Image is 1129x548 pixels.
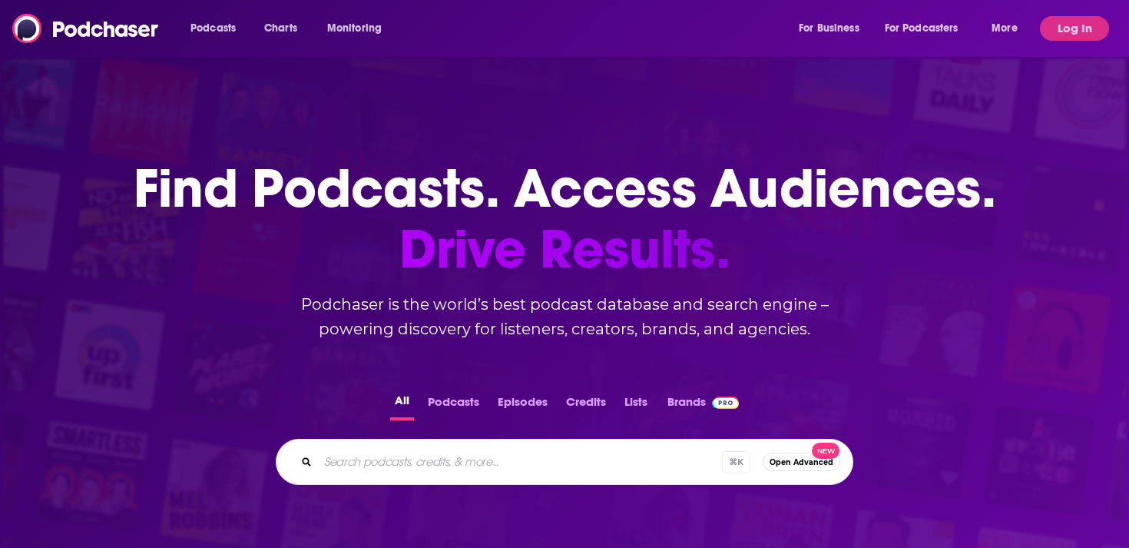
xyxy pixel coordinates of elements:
span: Charts [264,18,297,39]
button: open menu [788,16,879,41]
span: Monitoring [327,18,382,39]
div: Search podcasts, credits, & more... [276,439,853,485]
h1: Find Podcasts. Access Audiences. [134,158,996,280]
button: Podcasts [423,390,484,420]
span: More [992,18,1018,39]
span: ⌘ K [722,451,750,473]
input: Search podcasts, credits, & more... [318,450,722,474]
button: open menu [875,16,981,41]
button: open menu [316,16,402,41]
a: BrandsPodchaser Pro [667,390,739,420]
span: Drive Results. [134,219,996,280]
img: Podchaser - Follow, Share and Rate Podcasts [12,14,160,43]
button: open menu [180,16,256,41]
span: New [812,443,839,459]
h2: Podchaser is the world’s best podcast database and search engine – powering discovery for listene... [257,292,872,341]
button: All [390,390,414,420]
button: Episodes [493,390,552,420]
button: open menu [981,16,1037,41]
button: Credits [561,390,611,420]
button: Open AdvancedNew [763,453,840,471]
button: Log In [1040,16,1109,41]
img: Podchaser Pro [712,397,739,409]
span: For Business [799,18,859,39]
span: Open Advanced [770,458,833,467]
a: Charts [254,16,306,41]
span: For Podcasters [885,18,958,39]
button: Lists [620,390,652,420]
span: Podcasts [190,18,236,39]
